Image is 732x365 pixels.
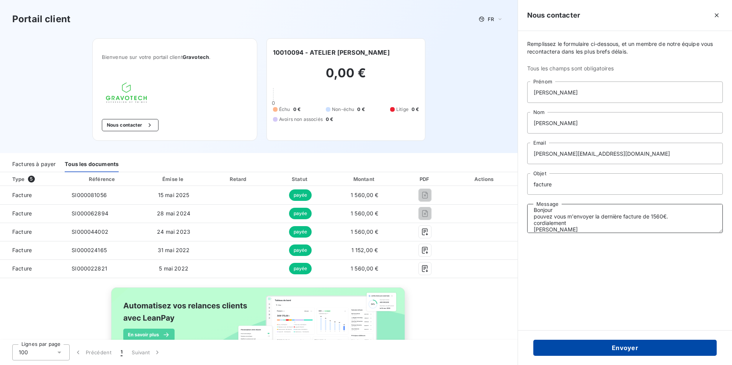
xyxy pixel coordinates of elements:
span: Facture [6,246,59,254]
span: 100 [19,349,28,356]
textarea: Bonjour pouvez vous m'envoyer la dernière facture de 1560€. cordialement [PERSON_NAME] [527,204,723,233]
input: placeholder [527,81,723,103]
span: Gravotech [183,54,209,60]
span: Tous les champs sont obligatoires [527,65,723,72]
input: placeholder [527,173,723,195]
span: Avoirs non associés [279,116,323,123]
div: Référence [89,176,115,182]
span: SI000024165 [72,247,107,253]
img: Company logo [102,78,151,107]
span: 1 [121,349,123,356]
div: Montant [332,175,397,183]
input: placeholder [527,143,723,164]
h5: Nous contacter [527,10,580,21]
span: SI000022821 [72,265,107,272]
div: Statut [271,175,329,183]
button: 1 [116,344,127,360]
span: 0 € [293,106,301,113]
span: Litige [396,106,408,113]
span: 5 [28,176,35,182]
span: 1 560,00 € [351,192,379,198]
h6: 10010094 - ATELIER [PERSON_NAME] [273,48,390,57]
span: payée [289,226,312,238]
span: Facture [6,210,59,217]
span: payée [289,244,312,256]
button: Précédent [70,344,116,360]
span: Facture [6,191,59,199]
button: Suivant [127,344,166,360]
button: Nous contacter [102,119,158,131]
span: payée [289,263,312,274]
div: Type [8,175,64,183]
span: FR [488,16,494,22]
span: Facture [6,265,59,272]
span: 1 152,00 € [351,247,378,253]
div: Tous les documents [65,156,119,172]
button: Envoyer [533,340,717,356]
span: Échu [279,106,290,113]
span: 15 mai 2025 [158,192,190,198]
span: SI000081056 [72,192,107,198]
span: 1 560,00 € [351,228,379,235]
span: 1 560,00 € [351,265,379,272]
span: 5 mai 2022 [159,265,188,272]
span: 0 [272,100,275,106]
h2: 0,00 € [273,65,419,88]
span: 1 560,00 € [351,210,379,217]
span: Remplissez le formulaire ci-dessous, et un membre de notre équipe vous recontactera dans les plus... [527,40,723,55]
span: 0 € [357,106,364,113]
span: Bienvenue sur votre portail client . [102,54,248,60]
span: payée [289,189,312,201]
div: Factures à payer [12,156,56,172]
input: placeholder [527,112,723,134]
span: 0 € [412,106,419,113]
span: Facture [6,228,59,236]
span: SI000062894 [72,210,108,217]
span: Non-échu [332,106,354,113]
span: 24 mai 2023 [157,228,190,235]
span: 0 € [326,116,333,123]
h3: Portail client [12,12,70,26]
div: Actions [453,175,516,183]
div: PDF [400,175,450,183]
span: 28 mai 2024 [157,210,190,217]
span: SI000044002 [72,228,108,235]
div: Émise le [141,175,206,183]
span: payée [289,208,312,219]
div: Retard [209,175,268,183]
span: 31 mai 2022 [158,247,190,253]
